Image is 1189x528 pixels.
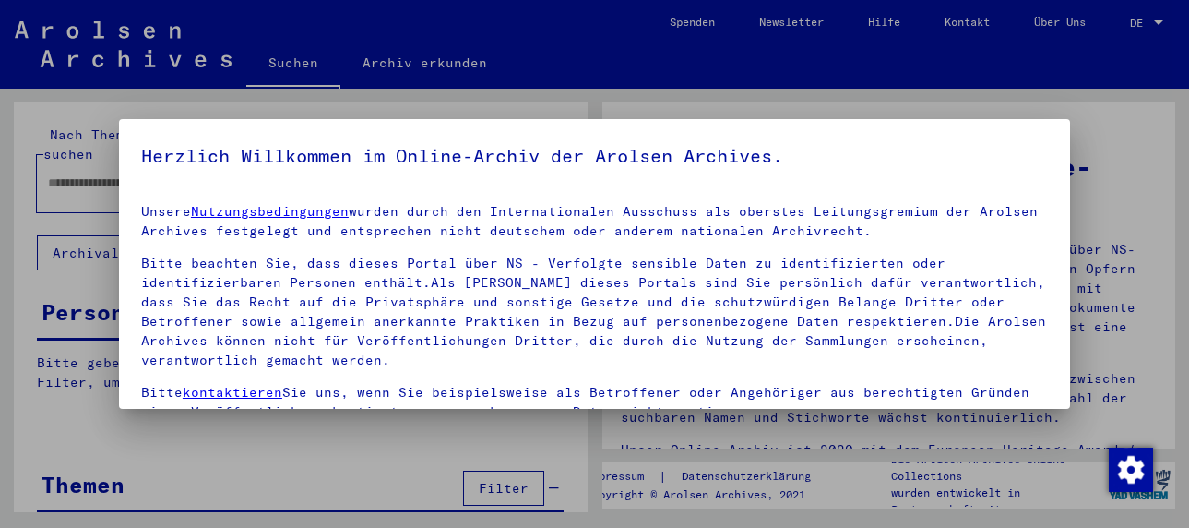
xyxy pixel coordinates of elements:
p: Bitte Sie uns, wenn Sie beispielsweise als Betroffener oder Angehöriger aus berechtigten Gründen ... [141,383,1048,422]
a: Nutzungsbedingungen [191,203,349,220]
img: Zustimmung ändern [1109,448,1153,492]
p: Bitte beachten Sie, dass dieses Portal über NS - Verfolgte sensible Daten zu identifizierten oder... [141,254,1048,370]
p: Unsere wurden durch den Internationalen Ausschuss als oberstes Leitungsgremium der Arolsen Archiv... [141,202,1048,241]
a: kontaktieren [183,384,282,401]
h5: Herzlich Willkommen im Online-Archiv der Arolsen Archives. [141,141,1048,171]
